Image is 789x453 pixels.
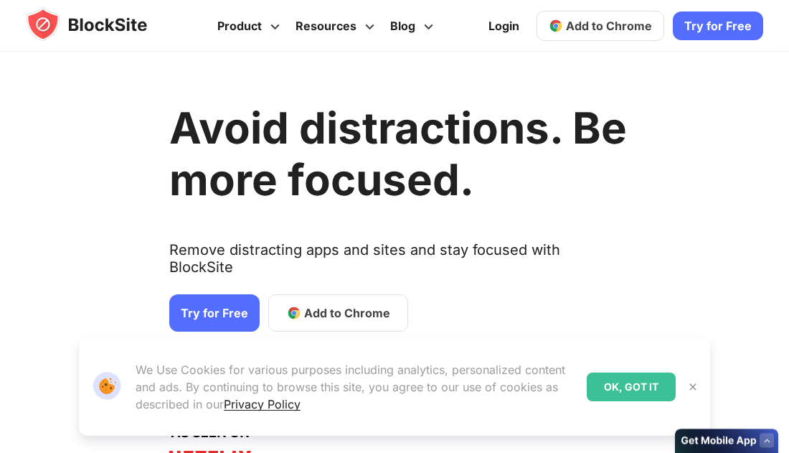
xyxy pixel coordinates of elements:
[673,11,763,40] a: Try for Free
[304,304,390,322] span: Add to Chrome
[268,294,408,332] a: Add to Chrome
[687,381,699,393] img: Close
[587,373,676,401] div: OK, GOT IT
[136,361,575,413] p: We Use Cookies for various purposes including analytics, personalized content and ads. By continu...
[169,241,627,287] text: Remove distracting apps and sites and stay focused with BlockSite
[549,19,563,33] img: chrome-icon.svg
[566,19,652,33] span: Add to Chrome
[169,102,627,205] h1: Avoid distractions. Be more focused.
[26,7,175,42] img: blocksite-icon.5d769676.svg
[224,397,301,411] a: Privacy Policy
[537,11,664,41] a: Add to Chrome
[169,294,260,332] a: Try for Free
[684,378,702,396] button: Close
[480,9,528,43] a: Login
